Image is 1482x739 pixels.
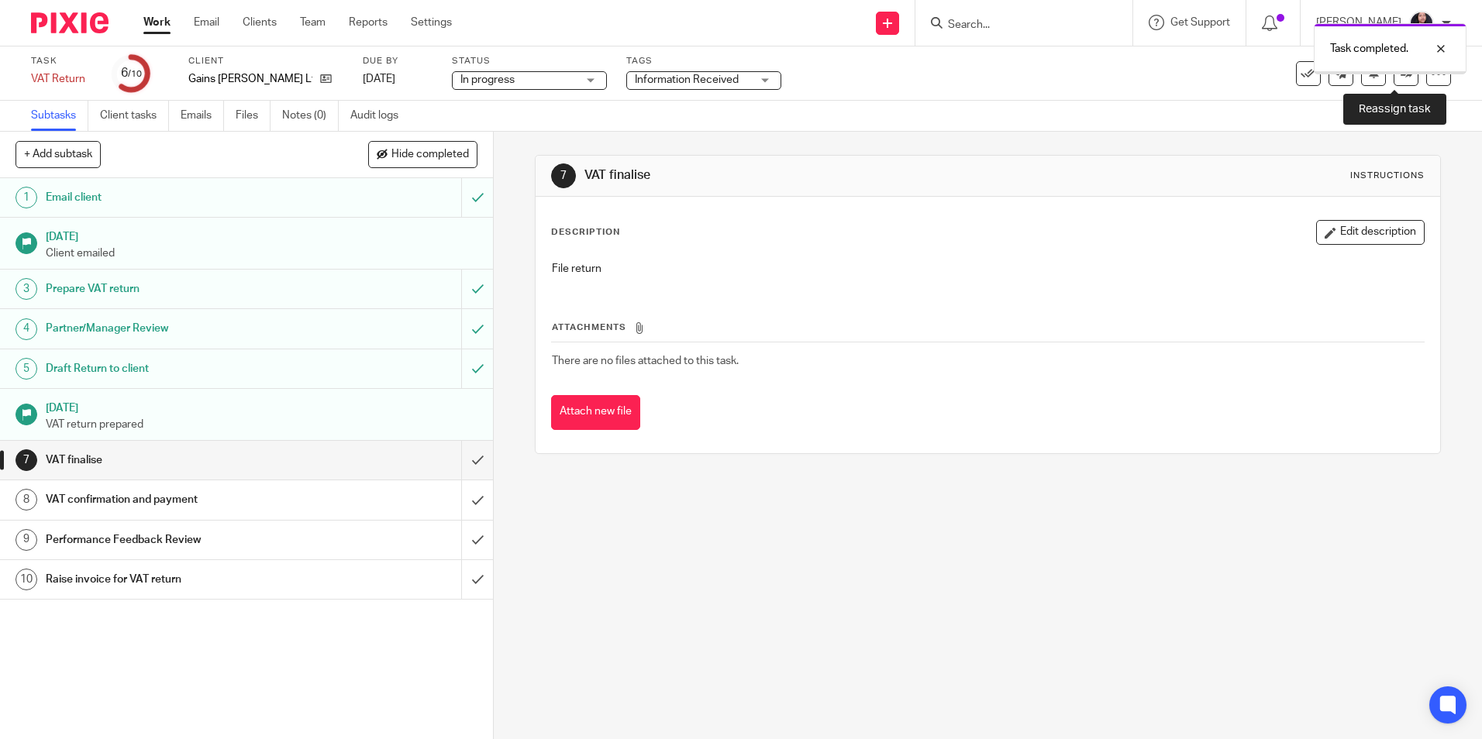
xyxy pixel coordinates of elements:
label: Client [188,55,343,67]
div: 10 [16,569,37,590]
span: Hide completed [391,149,469,161]
h1: [DATE] [46,397,478,416]
div: 9 [16,529,37,551]
p: Description [551,226,620,239]
div: 4 [16,318,37,340]
a: Client tasks [100,101,169,131]
h1: VAT confirmation and payment [46,488,312,511]
a: Settings [411,15,452,30]
a: Email [194,15,219,30]
h1: Prepare VAT return [46,277,312,301]
h1: [DATE] [46,225,478,245]
h1: Raise invoice for VAT return [46,568,312,591]
p: VAT return prepared [46,417,478,432]
span: There are no files attached to this task. [552,356,739,366]
span: In progress [460,74,515,85]
a: Emails [181,101,224,131]
div: 7 [16,449,37,471]
label: Status [452,55,607,67]
small: /10 [128,70,142,78]
label: Due by [363,55,433,67]
img: Pixie [31,12,109,33]
span: Attachments [552,323,626,332]
p: Client emailed [46,246,478,261]
div: Instructions [1350,170,1425,182]
div: 7 [551,163,576,188]
div: 5 [16,358,37,380]
div: VAT Return [31,71,93,87]
div: 8 [16,489,37,510]
span: Information Received [635,74,739,85]
img: MicrosoftTeams-image.jfif [1409,11,1434,36]
div: 1 [16,187,37,208]
button: Hide completed [368,141,477,167]
a: Team [300,15,326,30]
label: Tags [626,55,781,67]
p: Task completed. [1330,41,1408,57]
div: 3 [16,278,37,300]
h1: VAT finalise [46,449,312,472]
a: Clients [243,15,277,30]
h1: Performance Feedback Review [46,528,312,552]
a: Notes (0) [282,101,339,131]
h1: Email client [46,186,312,209]
h1: Partner/Manager Review [46,317,312,340]
a: Work [143,15,171,30]
span: [DATE] [363,74,395,84]
a: Reports [349,15,388,30]
a: Files [236,101,271,131]
label: Task [31,55,93,67]
h1: Draft Return to client [46,357,312,380]
div: 6 [121,64,142,82]
p: File return [552,261,1423,277]
button: Edit description [1316,220,1425,245]
a: Audit logs [350,101,410,131]
button: Attach new file [551,395,640,430]
a: Subtasks [31,101,88,131]
p: Gains [PERSON_NAME] Ltd [188,71,312,87]
h1: VAT finalise [584,167,1021,184]
button: + Add subtask [16,141,101,167]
